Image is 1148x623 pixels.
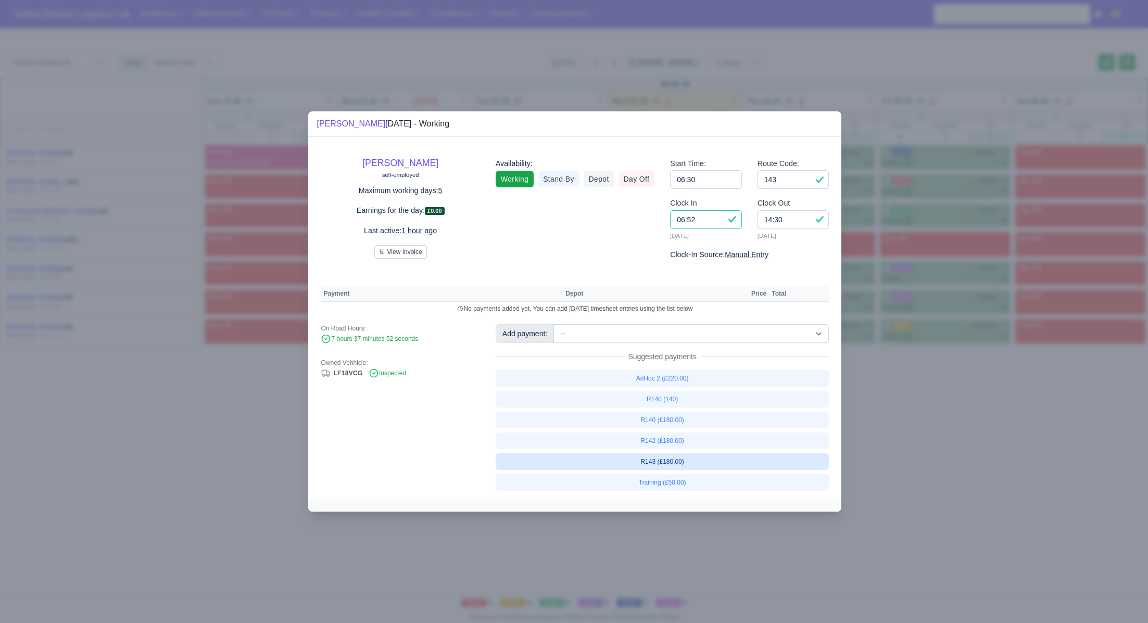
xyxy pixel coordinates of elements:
[496,412,829,428] a: R140 (£180.00)
[496,158,654,170] div: Availability:
[670,197,697,209] label: Clock In
[496,474,829,491] a: Training (£50.00)
[749,286,769,302] th: Price
[758,231,829,240] small: [DATE]
[758,197,790,209] label: Clock Out
[670,158,706,170] label: Start Time:
[584,171,614,187] a: Depot
[321,324,480,333] div: On Road Hours:
[321,286,563,302] th: Payment
[321,302,829,316] td: No payments added yet, You can add [DATE] timesheet entries using the list below
[624,351,701,362] span: Suggested payments
[563,286,740,302] th: Depot
[317,119,385,128] a: [PERSON_NAME]
[758,158,799,170] label: Route Code:
[374,245,427,259] button: View Invoice
[496,370,829,387] a: AdHoc 2 (£220.00)
[496,433,829,449] a: R142 (£180.00)
[321,370,362,377] a: LF18VCG
[538,171,579,187] a: Stand By
[317,118,449,130] div: [DATE] - Working
[321,205,480,217] p: Earnings for the day:
[369,370,406,377] span: Inspected
[321,185,480,197] p: Maximum working days:
[725,250,768,259] u: Manual Entry
[321,359,480,367] div: Owned Vehhicle:
[496,391,829,408] a: R140 (140)
[619,171,655,187] a: Day Off
[496,453,829,470] a: R143 (£180.00)
[496,171,534,187] a: Working
[438,186,443,195] u: 5
[496,324,554,343] div: Add payment:
[769,286,789,302] th: Total
[321,335,480,344] div: 7 hours 37 minutes 52 seconds
[670,249,829,261] div: Clock-In Source:
[961,503,1148,623] iframe: Chat Widget
[362,158,438,168] a: [PERSON_NAME]
[670,231,742,240] small: [DATE]
[425,207,445,215] span: £0.00
[321,225,480,237] p: Last active:
[401,226,437,235] u: 1 hour ago
[382,172,419,178] small: self-employed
